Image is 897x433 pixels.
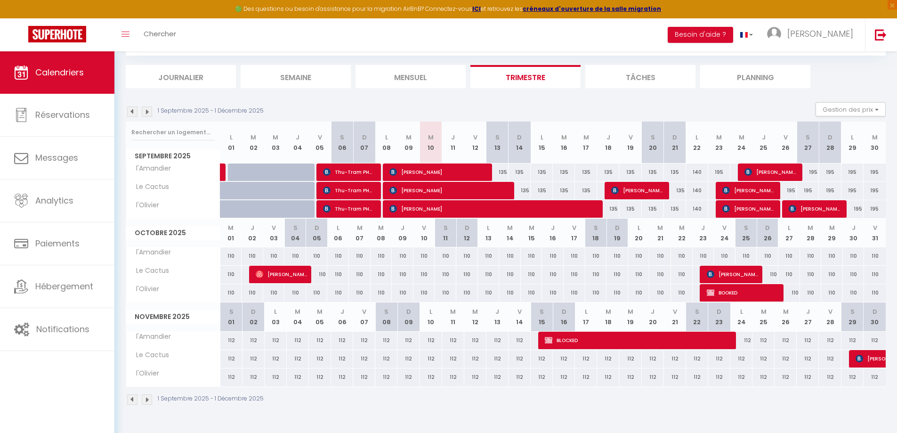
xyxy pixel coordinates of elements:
[708,163,730,181] div: 195
[762,133,766,142] abbr: J
[158,106,264,115] p: 1 Septembre 2025 - 1 Décembre 2025
[284,284,306,302] div: 110
[385,133,388,142] abbr: L
[778,284,800,302] div: 110
[597,163,619,181] div: 135
[323,163,375,181] span: Thu-Tram PHAM
[357,223,363,232] abbr: M
[819,122,841,163] th: 28
[679,223,685,232] abbr: M
[371,247,392,265] div: 110
[693,219,714,247] th: 23
[778,247,800,265] div: 110
[486,122,509,163] th: 13
[263,284,285,302] div: 110
[686,182,708,199] div: 140
[541,133,543,142] abbr: L
[628,284,650,302] div: 110
[273,133,278,142] abbr: M
[816,102,886,116] button: Gestion des prix
[722,181,774,199] span: [PERSON_NAME]
[872,133,878,142] abbr: M
[478,247,500,265] div: 110
[651,133,655,142] abbr: S
[331,302,353,331] th: 06
[287,302,309,331] th: 04
[521,284,542,302] div: 110
[220,266,242,283] div: 110
[585,247,607,265] div: 110
[664,182,686,199] div: 135
[128,163,173,174] span: l'Amandier
[808,223,813,232] abbr: M
[800,284,822,302] div: 110
[693,247,714,265] div: 110
[306,219,328,247] th: 05
[597,200,619,218] div: 135
[561,133,567,142] abbr: M
[642,200,664,218] div: 135
[819,182,841,199] div: 195
[371,219,392,247] th: 08
[797,182,819,199] div: 195
[435,219,456,247] th: 11
[435,266,456,283] div: 110
[323,181,375,199] span: Thu-Tram PHAM
[272,223,276,232] abbr: V
[220,302,242,331] th: 01
[392,219,413,247] th: 09
[306,247,328,265] div: 110
[456,266,478,283] div: 110
[545,331,729,349] span: BLOCKED
[606,266,628,283] div: 110
[220,247,242,265] div: 110
[585,65,695,88] li: Tâches
[821,284,843,302] div: 110
[353,302,375,331] th: 07
[435,247,456,265] div: 110
[841,182,864,199] div: 195
[686,122,708,163] th: 22
[686,200,708,218] div: 140
[521,219,542,247] th: 15
[619,200,641,218] div: 135
[389,200,596,218] span: [PERSON_NAME]
[378,223,384,232] abbr: M
[126,149,220,163] span: Septembre 2025
[256,265,307,283] span: [PERSON_NAME]
[657,223,663,232] abbr: M
[397,122,420,163] th: 09
[864,219,886,247] th: 31
[293,223,298,232] abbr: S
[531,182,553,199] div: 135
[242,247,263,265] div: 110
[806,133,810,142] abbr: S
[864,284,886,302] div: 110
[435,284,456,302] div: 110
[821,266,843,283] div: 110
[707,284,781,302] span: BOOKED
[744,163,796,181] span: [PERSON_NAME]
[356,65,466,88] li: Mensuel
[499,266,521,283] div: 110
[775,182,797,199] div: 195
[564,219,585,247] th: 17
[220,219,242,247] th: 01
[349,247,371,265] div: 110
[327,219,349,247] th: 06
[765,223,770,232] abbr: D
[413,284,435,302] div: 110
[686,163,708,181] div: 140
[323,200,375,218] span: Thu-Tram PHAM
[784,133,788,142] abbr: V
[864,247,886,265] div: 110
[375,302,397,331] th: 08
[464,122,486,163] th: 12
[456,247,478,265] div: 110
[478,284,500,302] div: 110
[597,122,619,163] th: 18
[642,122,664,163] th: 20
[564,284,585,302] div: 110
[852,223,856,232] abbr: J
[619,122,641,163] th: 19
